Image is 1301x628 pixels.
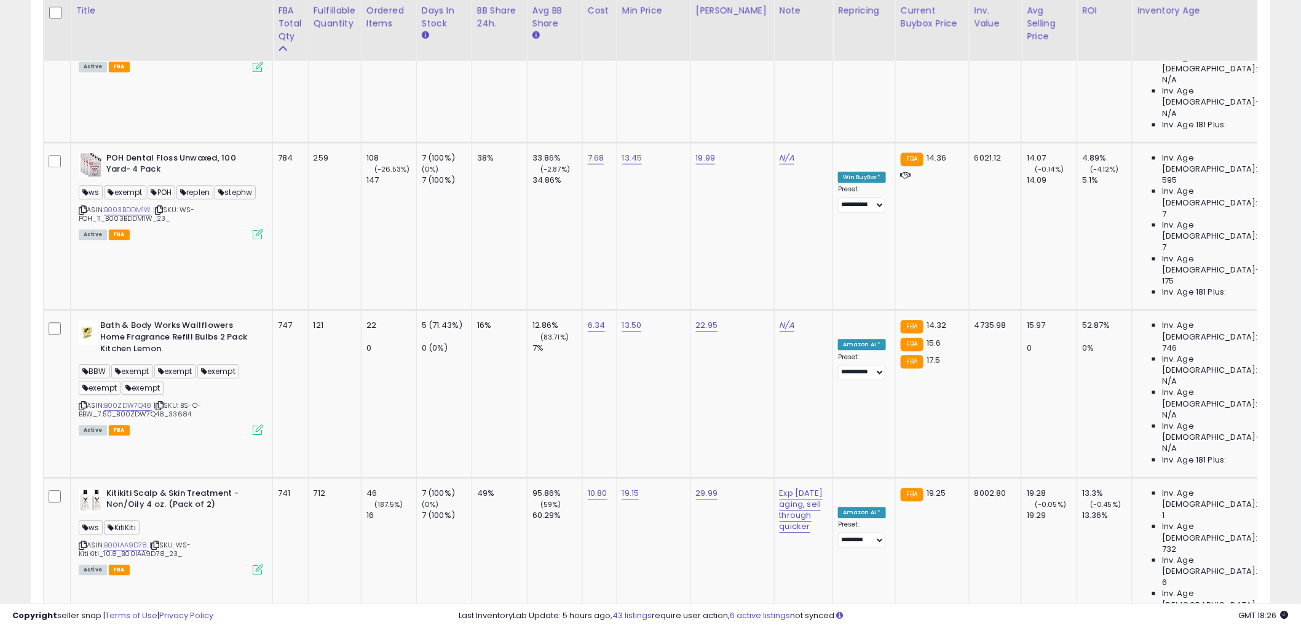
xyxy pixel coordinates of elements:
[927,319,947,331] span: 14.32
[159,610,213,621] a: Privacy Policy
[79,381,121,395] span: exempt
[477,4,522,30] div: BB Share 24h.
[1162,108,1177,119] span: N/A
[1162,276,1174,287] span: 175
[79,425,107,435] span: All listings currently available for purchase on Amazon
[104,185,146,199] span: exempt
[975,320,1012,331] div: 4735.98
[366,4,411,30] div: Ordered Items
[838,339,886,350] div: Amazon AI *
[104,400,152,411] a: B00ZDW7Q48
[696,319,718,332] a: 22.95
[366,343,416,354] div: 0
[422,510,472,521] div: 7 (100%)
[901,153,923,166] small: FBA
[901,338,923,351] small: FBA
[79,205,195,223] span: | SKU: WS-POH_11_B003BDDM1W_23_
[838,353,886,381] div: Preset:
[1162,443,1177,454] span: N/A
[1162,488,1275,510] span: Inv. Age [DEMOGRAPHIC_DATA]:
[1162,119,1227,130] span: Inv. Age 181 Plus:
[901,4,964,30] div: Current Buybox Price
[79,400,201,419] span: | SKU: BS-O-BBW_7.50_B00ZDW7Q48_33684
[927,487,946,499] span: 19.25
[104,205,151,215] a: B003BDDM1W
[1162,588,1275,610] span: Inv. Age [DEMOGRAPHIC_DATA]-180:
[366,488,416,499] div: 46
[838,185,886,213] div: Preset:
[838,520,886,548] div: Preset:
[532,30,540,41] small: Avg BB Share.
[79,320,97,344] img: 31hPOM9xwcL._SL40_.jpg
[374,164,409,174] small: (-26.53%)
[374,499,403,509] small: (187.5%)
[109,425,130,435] span: FBA
[104,540,148,550] a: B00IAA9D78
[927,152,947,164] span: 14.36
[1162,52,1275,74] span: Inv. Age [DEMOGRAPHIC_DATA]:
[1162,186,1275,208] span: Inv. Age [DEMOGRAPHIC_DATA]:
[1162,74,1177,85] span: N/A
[1027,488,1077,499] div: 19.28
[532,488,582,499] div: 95.86%
[532,175,582,186] div: 34.86%
[106,488,256,514] b: Kitikiti Scalp & Skin Treatment - Non/Oily 4 oz. (Pack of 2)
[79,540,191,558] span: | SKU: WS-KitiKiti_10.8_B00IAA9D78_23_
[1162,421,1275,443] span: Inv. Age [DEMOGRAPHIC_DATA]-180:
[622,487,639,499] a: 19.15
[1082,343,1132,354] div: 0%
[109,229,130,240] span: FBA
[477,320,518,331] div: 16%
[1137,4,1279,17] div: Inventory Age
[106,153,256,178] b: POH Dental Floss Unwaxed, 100 Yard- 4 Pack
[1162,410,1177,421] span: N/A
[588,4,612,17] div: Cost
[1082,510,1132,521] div: 13.36%
[1162,510,1165,521] span: 1
[1082,488,1132,499] div: 13.3%
[1027,4,1072,42] div: Avg Selling Price
[79,229,107,240] span: All listings currently available for purchase on Amazon
[780,487,823,533] a: Exp [DATE] aging, sell through quicker
[532,153,582,164] div: 33.86%
[79,153,103,177] img: 41ujLG1MwtL._SL40_.jpg
[1162,253,1275,276] span: Inv. Age [DEMOGRAPHIC_DATA]-180:
[197,364,239,378] span: exempt
[540,164,570,174] small: (-2.87%)
[1027,175,1077,186] div: 14.09
[540,332,569,342] small: (83.71%)
[838,172,886,183] div: Win BuyBox *
[477,153,518,164] div: 38%
[1082,4,1127,17] div: ROI
[975,153,1012,164] div: 6021.12
[422,499,439,509] small: (0%)
[154,364,196,378] span: exempt
[1082,153,1132,164] div: 4.89%
[901,320,923,333] small: FBA
[79,62,107,72] span: All listings currently available for purchase on Amazon
[1162,343,1177,354] span: 746
[215,185,256,199] span: stephw
[901,488,923,501] small: FBA
[79,320,263,434] div: ASIN:
[838,507,886,518] div: Amazon AI *
[422,4,467,30] div: Days In Stock
[696,152,716,164] a: 19.99
[79,185,103,199] span: ws
[12,610,57,621] strong: Copyright
[79,565,107,575] span: All listings currently available for purchase on Amazon
[780,152,794,164] a: N/A
[79,488,263,573] div: ASIN:
[79,153,263,238] div: ASIN:
[532,4,577,30] div: Avg BB Share
[696,487,718,499] a: 29.99
[1090,164,1118,174] small: (-4.12%)
[1162,287,1227,298] span: Inv. Age 181 Plus:
[366,320,416,331] div: 22
[100,320,250,357] b: Bath & Body Works Wallflowers Home Fragrance Refill Bulbs 2 Pack Kitchen Lemon
[366,175,416,186] div: 147
[1162,242,1166,253] span: 7
[1162,376,1177,387] span: N/A
[422,30,429,41] small: Days In Stock.
[696,4,769,17] div: [PERSON_NAME]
